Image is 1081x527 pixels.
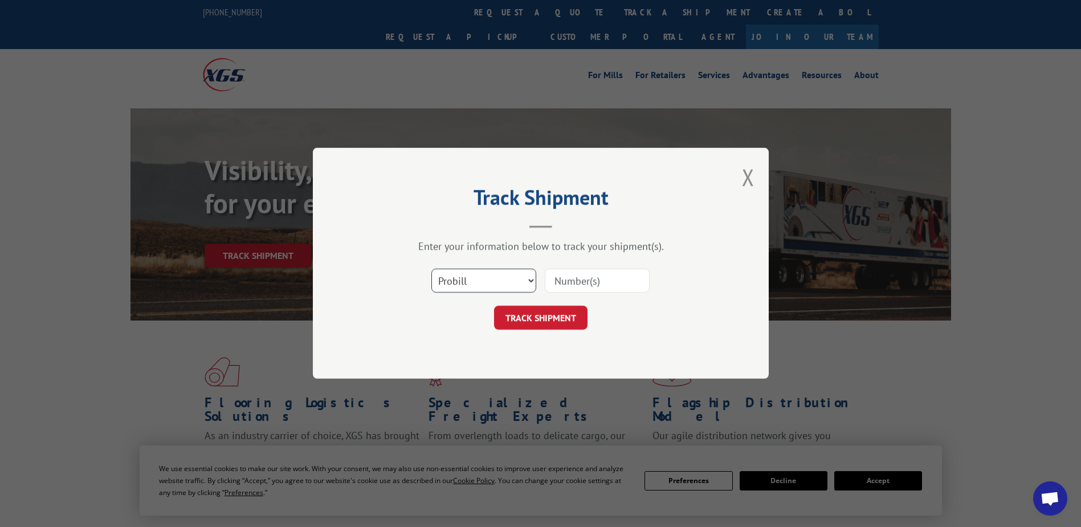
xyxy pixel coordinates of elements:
h2: Track Shipment [370,189,712,211]
button: TRACK SHIPMENT [494,306,588,330]
div: Enter your information below to track your shipment(s). [370,240,712,253]
input: Number(s) [545,269,650,293]
button: Close modal [742,162,754,192]
div: Open chat [1033,481,1067,516]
